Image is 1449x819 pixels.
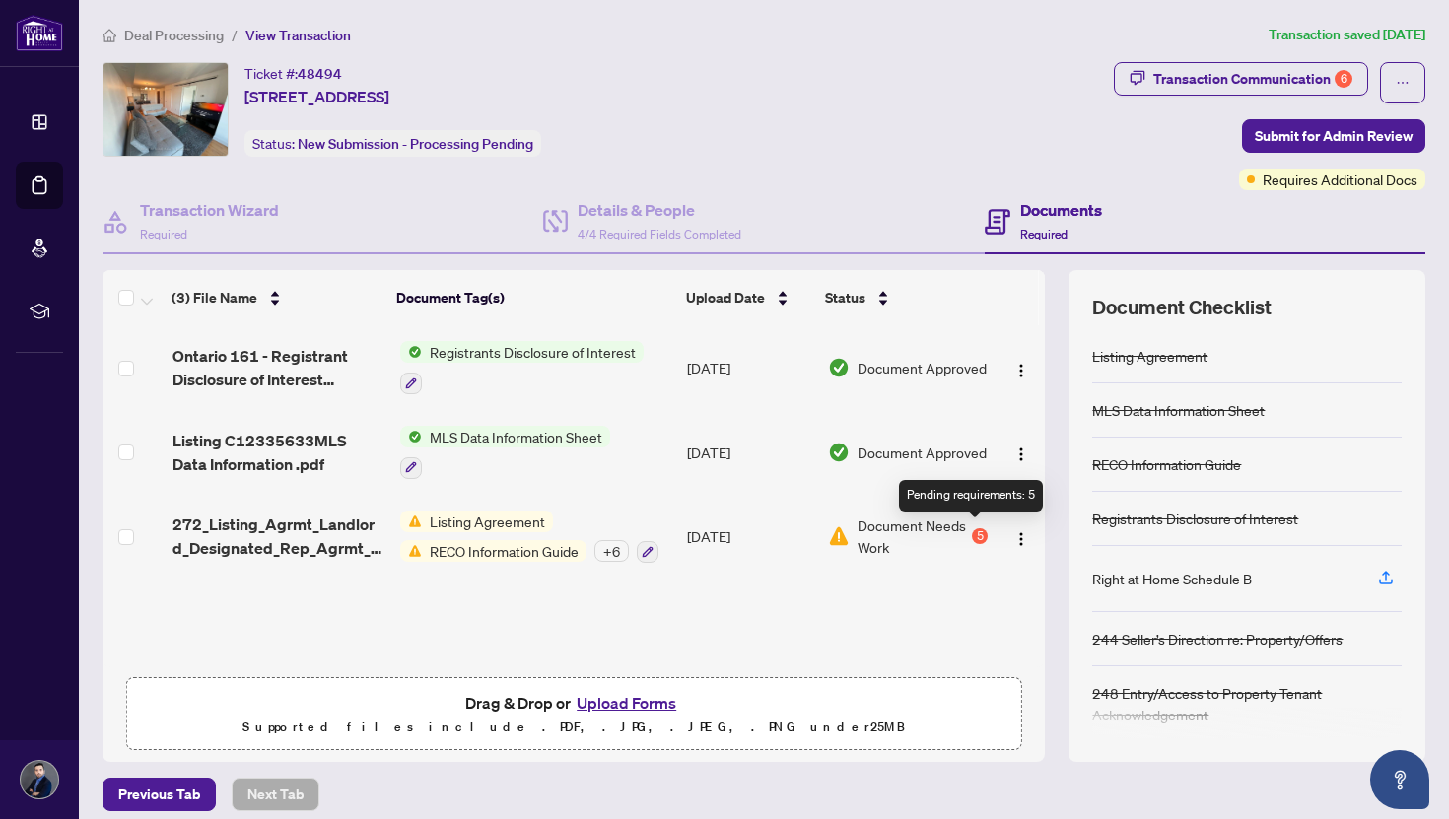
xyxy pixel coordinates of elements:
[164,270,388,325] th: (3) File Name
[1020,198,1102,222] h4: Documents
[1005,437,1037,468] button: Logo
[400,540,422,562] img: Status Icon
[1020,227,1068,241] span: Required
[1242,119,1425,153] button: Submit for Admin Review
[422,540,586,562] span: RECO Information Guide
[140,198,279,222] h4: Transaction Wizard
[858,514,968,558] span: Document Needs Work
[244,85,389,108] span: [STREET_ADDRESS]
[400,341,422,363] img: Status Icon
[972,528,988,544] div: 5
[400,426,422,447] img: Status Icon
[1092,508,1298,529] div: Registrants Disclosure of Interest
[244,130,541,157] div: Status:
[817,270,991,325] th: Status
[825,287,865,308] span: Status
[400,511,422,532] img: Status Icon
[1269,24,1425,46] article: Transaction saved [DATE]
[422,341,644,363] span: Registrants Disclosure of Interest
[172,287,257,308] span: (3) File Name
[400,341,644,394] button: Status IconRegistrants Disclosure of Interest
[140,227,187,241] span: Required
[1092,399,1265,421] div: MLS Data Information Sheet
[400,511,658,564] button: Status IconListing AgreementStatus IconRECO Information Guide+6
[172,344,384,391] span: Ontario 161 - Registrant Disclosure of Interest Disposition of Prop- 2512-[STREET_ADDRESS]-Signed...
[1092,345,1207,367] div: Listing Agreement
[1013,531,1029,547] img: Logo
[679,410,820,495] td: [DATE]
[1370,750,1429,809] button: Open asap
[1092,568,1252,589] div: Right at Home Schedule B
[127,678,1020,751] span: Drag & Drop orUpload FormsSupported files include .PDF, .JPG, .JPEG, .PNG under25MB
[16,15,63,51] img: logo
[899,480,1043,512] div: Pending requirements: 5
[388,270,678,325] th: Document Tag(s)
[422,511,553,532] span: Listing Agreement
[244,62,342,85] div: Ticket #:
[578,227,741,241] span: 4/4 Required Fields Completed
[139,716,1008,739] p: Supported files include .PDF, .JPG, .JPEG, .PNG under 25 MB
[858,442,987,463] span: Document Approved
[686,287,765,308] span: Upload Date
[400,426,610,479] button: Status IconMLS Data Information Sheet
[21,761,58,798] img: Profile Icon
[679,495,820,580] td: [DATE]
[172,512,384,560] span: 272_Listing_Agrmt_Landlord_Designated_Rep_Agrmt_Auth_to_Offer_for_Lease_-_PropTx-[PERSON_NAME].pdf
[103,63,228,156] img: IMG-C12335633_1.jpg
[678,270,817,325] th: Upload Date
[828,442,850,463] img: Document Status
[1092,294,1272,321] span: Document Checklist
[422,426,610,447] span: MLS Data Information Sheet
[1092,628,1343,649] div: 244 Seller’s Direction re: Property/Offers
[828,357,850,378] img: Document Status
[858,357,987,378] span: Document Approved
[679,325,820,410] td: [DATE]
[298,65,342,83] span: 48494
[1153,63,1352,95] div: Transaction Communication
[298,135,533,153] span: New Submission - Processing Pending
[594,540,629,562] div: + 6
[571,690,682,716] button: Upload Forms
[1114,62,1368,96] button: Transaction Communication6
[103,29,116,42] span: home
[1013,446,1029,462] img: Logo
[245,27,351,44] span: View Transaction
[232,778,319,811] button: Next Tab
[578,198,741,222] h4: Details & People
[465,690,682,716] span: Drag & Drop or
[1263,169,1417,190] span: Requires Additional Docs
[1335,70,1352,88] div: 6
[1005,352,1037,383] button: Logo
[1255,120,1413,152] span: Submit for Admin Review
[172,429,384,476] span: Listing C12335633MLS Data Information .pdf
[103,778,216,811] button: Previous Tab
[124,27,224,44] span: Deal Processing
[1005,520,1037,552] button: Logo
[232,24,238,46] li: /
[118,779,200,810] span: Previous Tab
[1092,682,1402,725] div: 248 Entry/Access to Property Tenant Acknowledgement
[828,525,850,547] img: Document Status
[1092,453,1241,475] div: RECO Information Guide
[1396,76,1410,90] span: ellipsis
[1013,363,1029,378] img: Logo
